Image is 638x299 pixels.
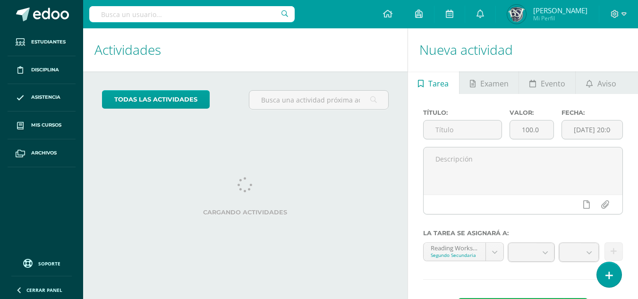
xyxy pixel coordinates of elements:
[480,72,509,95] span: Examen
[510,109,554,116] label: Valor:
[424,243,504,261] a: Reading Workshop 'A'Segundo Secundaria
[94,28,396,71] h1: Actividades
[26,287,62,293] span: Cerrar panel
[424,120,502,139] input: Título
[541,72,565,95] span: Evento
[8,28,76,56] a: Estudiantes
[8,111,76,139] a: Mis cursos
[576,71,626,94] a: Aviso
[89,6,295,22] input: Busca un usuario...
[533,6,587,15] span: [PERSON_NAME]
[597,72,616,95] span: Aviso
[533,14,587,22] span: Mi Perfil
[510,120,553,139] input: Puntos máximos
[8,84,76,112] a: Asistencia
[31,94,60,101] span: Asistencia
[31,121,61,129] span: Mis cursos
[459,71,519,94] a: Examen
[423,230,623,237] label: La tarea se asignará a:
[561,109,623,116] label: Fecha:
[249,91,388,109] input: Busca una actividad próxima aquí...
[519,71,575,94] a: Evento
[8,139,76,167] a: Archivos
[431,243,479,252] div: Reading Workshop 'A'
[38,260,60,267] span: Soporte
[102,90,210,109] a: todas las Actividades
[428,72,449,95] span: Tarea
[31,38,66,46] span: Estudiantes
[431,252,479,258] div: Segundo Secundaria
[8,56,76,84] a: Disciplina
[31,66,59,74] span: Disciplina
[11,256,72,269] a: Soporte
[423,109,502,116] label: Título:
[31,149,57,157] span: Archivos
[419,28,627,71] h1: Nueva actividad
[507,5,526,24] img: e16d7183d2555189321a24b4c86d58dd.png
[102,209,389,216] label: Cargando actividades
[562,120,622,139] input: Fecha de entrega
[408,71,459,94] a: Tarea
